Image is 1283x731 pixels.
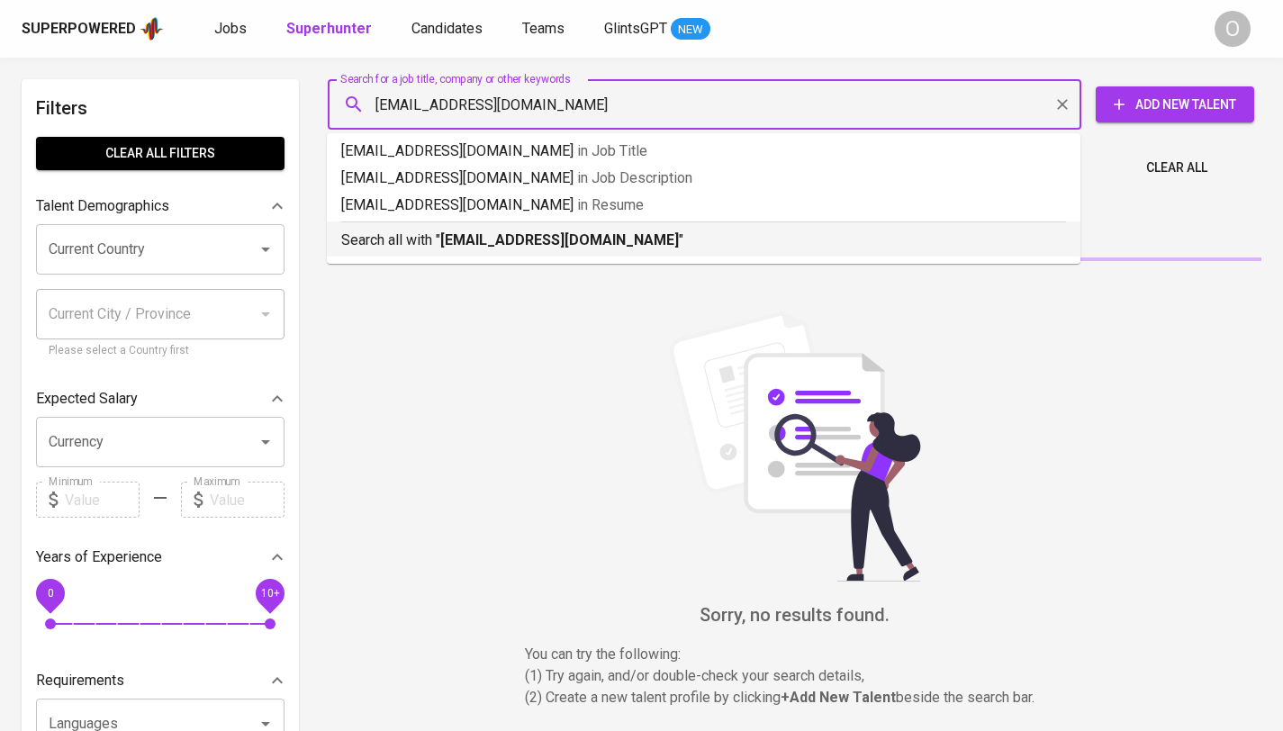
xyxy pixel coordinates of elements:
[140,15,164,42] img: app logo
[22,15,164,42] a: Superpoweredapp logo
[577,142,647,159] span: in Job Title
[525,644,1065,665] p: You can try the following :
[781,689,896,706] b: + Add New Talent
[214,20,247,37] span: Jobs
[36,670,124,691] p: Requirements
[604,20,667,37] span: GlintsGPT
[36,137,285,170] button: Clear All filters
[36,381,285,417] div: Expected Salary
[525,665,1065,687] p: (1) Try again, and/or double-check your search details,
[341,140,1066,162] p: [EMAIL_ADDRESS][DOMAIN_NAME]
[253,237,278,262] button: Open
[1110,94,1240,116] span: Add New Talent
[341,230,1066,251] p: Search all with " "
[577,169,692,186] span: in Job Description
[214,18,250,41] a: Jobs
[210,482,285,518] input: Value
[328,600,1261,629] h6: Sorry, no results found.
[525,687,1065,708] p: (2) Create a new talent profile by clicking beside the search bar.
[1096,86,1254,122] button: Add New Talent
[36,546,162,568] p: Years of Experience
[286,18,375,41] a: Superhunter
[577,196,644,213] span: in Resume
[65,482,140,518] input: Value
[671,21,710,39] span: NEW
[522,18,568,41] a: Teams
[1146,157,1207,179] span: Clear All
[440,231,679,248] b: [EMAIL_ADDRESS][DOMAIN_NAME]
[341,194,1066,216] p: [EMAIL_ADDRESS][DOMAIN_NAME]
[341,167,1066,189] p: [EMAIL_ADDRESS][DOMAIN_NAME]
[260,587,279,600] span: 10+
[286,20,372,37] b: Superhunter
[36,539,285,575] div: Years of Experience
[660,311,930,582] img: file_searching.svg
[411,20,483,37] span: Candidates
[22,19,136,40] div: Superpowered
[36,94,285,122] h6: Filters
[522,20,565,37] span: Teams
[604,18,710,41] a: GlintsGPT NEW
[49,342,272,360] p: Please select a Country first
[1139,151,1215,185] button: Clear All
[47,587,53,600] span: 0
[36,663,285,699] div: Requirements
[253,429,278,455] button: Open
[1215,11,1251,47] div: O
[36,388,138,410] p: Expected Salary
[36,188,285,224] div: Talent Demographics
[50,142,270,165] span: Clear All filters
[1050,92,1075,117] button: Clear
[36,195,169,217] p: Talent Demographics
[411,18,486,41] a: Candidates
